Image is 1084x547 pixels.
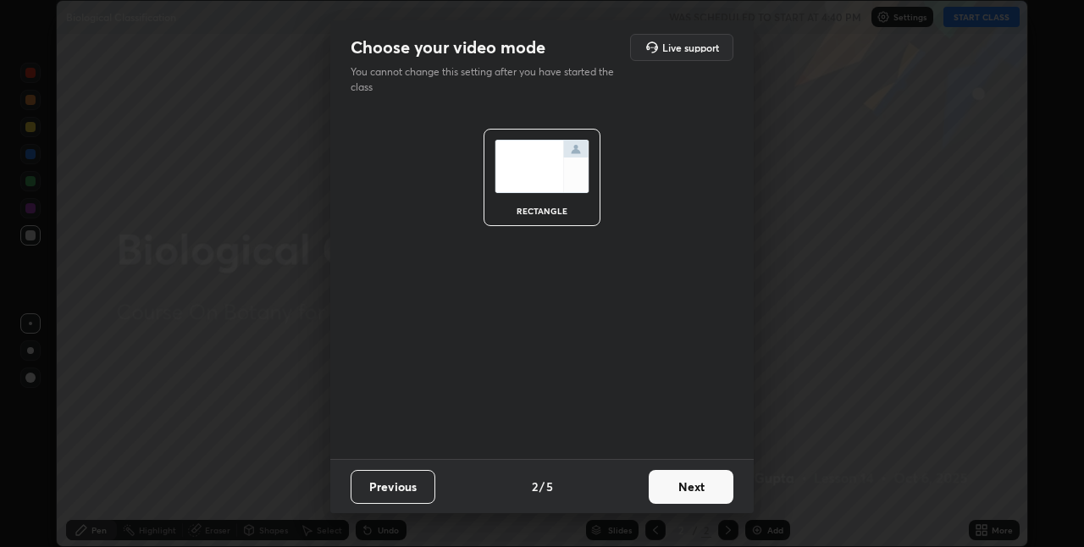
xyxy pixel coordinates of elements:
div: rectangle [508,207,576,215]
h4: 5 [546,478,553,495]
img: normalScreenIcon.ae25ed63.svg [495,140,589,193]
button: Next [649,470,733,504]
button: Previous [351,470,435,504]
h4: / [539,478,545,495]
h5: Live support [662,42,719,52]
h2: Choose your video mode [351,36,545,58]
h4: 2 [532,478,538,495]
p: You cannot change this setting after you have started the class [351,64,625,95]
